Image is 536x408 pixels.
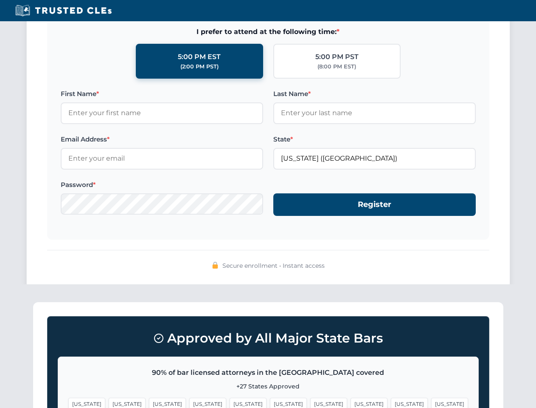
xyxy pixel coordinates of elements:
[273,193,476,216] button: Register
[222,261,325,270] span: Secure enrollment • Instant access
[61,148,263,169] input: Enter your email
[61,134,263,144] label: Email Address
[273,89,476,99] label: Last Name
[317,62,356,71] div: (8:00 PM EST)
[273,102,476,124] input: Enter your last name
[273,134,476,144] label: State
[180,62,219,71] div: (2:00 PM PST)
[178,51,221,62] div: 5:00 PM EST
[61,180,263,190] label: Password
[68,367,468,378] p: 90% of bar licensed attorneys in the [GEOGRAPHIC_DATA] covered
[61,102,263,124] input: Enter your first name
[212,262,219,269] img: 🔒
[58,327,479,350] h3: Approved by All Major State Bars
[61,89,263,99] label: First Name
[13,4,114,17] img: Trusted CLEs
[61,26,476,37] span: I prefer to attend at the following time:
[68,382,468,391] p: +27 States Approved
[273,148,476,169] input: Florida (FL)
[315,51,359,62] div: 5:00 PM PST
